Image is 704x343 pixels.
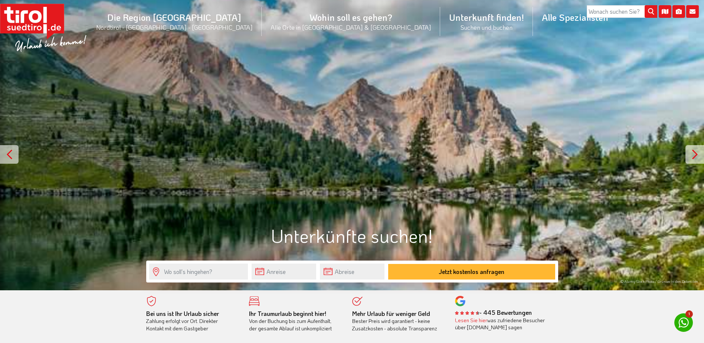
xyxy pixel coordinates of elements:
input: Wonach suchen Sie? [587,5,657,18]
b: Mehr Urlaub für weniger Geld [352,310,430,317]
span: 1 [685,310,693,318]
small: Alle Orte in [GEOGRAPHIC_DATA] & [GEOGRAPHIC_DATA] [271,23,431,31]
input: Wo soll's hingehen? [149,264,248,280]
a: Die Region [GEOGRAPHIC_DATA]Nordtirol - [GEOGRAPHIC_DATA] - [GEOGRAPHIC_DATA] [87,3,262,39]
div: was zufriedene Besucher über [DOMAIN_NAME] sagen [455,317,547,331]
a: Unterkunft finden!Suchen und buchen [440,3,533,39]
b: - 445 Bewertungen [455,308,532,316]
small: Suchen und buchen [449,23,524,31]
a: Lesen Sie hier [455,317,487,324]
a: 1 [674,313,693,332]
h1: Unterkünfte suchen! [146,225,558,246]
div: Bester Preis wird garantiert - keine Zusatzkosten - absolute Transparenz [352,310,444,332]
input: Abreise [320,264,384,280]
div: Von der Buchung bis zum Aufenthalt, der gesamte Ablauf ist unkompliziert [249,310,341,332]
a: Alle Spezialisten [533,3,617,31]
small: Nordtirol - [GEOGRAPHIC_DATA] - [GEOGRAPHIC_DATA] [96,23,253,31]
i: Kontakt [686,5,699,18]
input: Anreise [252,264,316,280]
i: Fotogalerie [672,5,685,18]
b: Ihr Traumurlaub beginnt hier! [249,310,326,317]
a: Wohin soll es gehen?Alle Orte in [GEOGRAPHIC_DATA] & [GEOGRAPHIC_DATA] [262,3,440,39]
div: Zahlung erfolgt vor Ort. Direkter Kontakt mit dem Gastgeber [146,310,238,332]
i: Karte öffnen [659,5,671,18]
button: Jetzt kostenlos anfragen [388,264,555,280]
b: Bei uns ist Ihr Urlaub sicher [146,310,219,317]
